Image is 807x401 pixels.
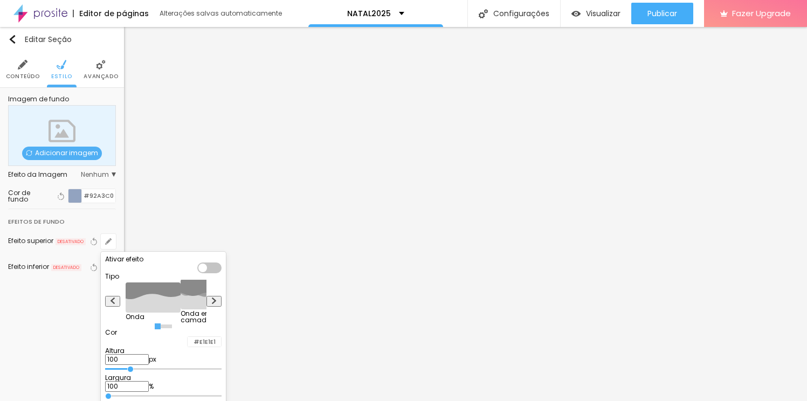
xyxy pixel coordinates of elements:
[105,254,143,264] span: Ativar efeito
[149,382,154,391] span: %
[149,355,156,364] span: px
[211,298,217,304] img: Icone
[105,272,119,281] span: Tipo
[181,309,215,324] span: Onda em camadas
[126,312,144,321] span: Onda
[105,328,117,337] span: Cor
[109,298,116,304] img: Icone
[105,373,131,382] span: Largura
[105,346,125,355] span: Altura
